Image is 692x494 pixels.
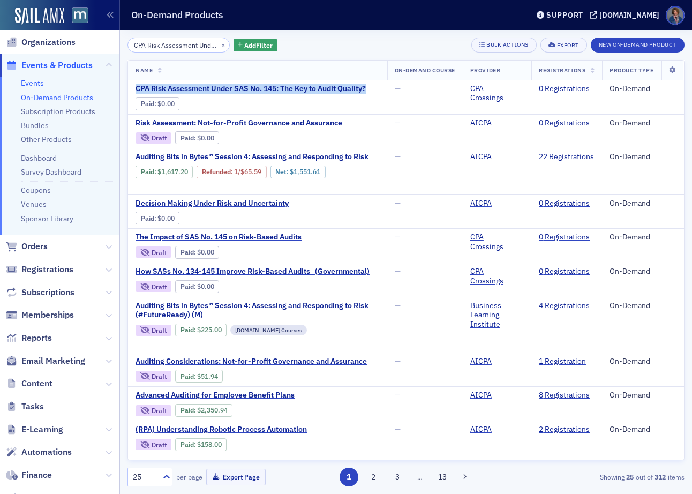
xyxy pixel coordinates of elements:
[136,301,380,320] span: Auditing Bits in Bytes™ Session 4: Assessing and Responding to Risk (#FutureReady) (M)
[21,378,52,390] span: Content
[197,248,214,256] span: $0.00
[219,40,228,49] button: ×
[21,199,47,209] a: Venues
[470,118,500,128] a: AICPA
[486,42,528,48] div: Bulk Actions
[136,233,337,242] a: The Impact of SAS No. 145 on Risk-Based Audits
[21,59,93,71] span: Events & Products
[653,472,668,482] strong: 312
[175,370,223,383] div: Paid: 1 - $5194
[625,472,636,482] strong: 25
[152,373,167,379] div: Draft
[666,6,685,25] span: Profile
[470,199,500,208] a: AICPA
[591,38,685,53] button: New On-Demand Product
[610,301,676,311] div: On-Demand
[141,214,157,222] span: :
[197,326,222,334] span: $225.00
[136,97,179,110] div: Paid: 0 - $0
[136,391,343,400] a: Advanced Auditing for Employee Benefit Plans
[136,357,367,366] span: Auditing Considerations: Not-for-Profit Governance and Assurance
[136,233,315,242] span: The Impact of SAS No. 145 on Risk-Based Audits
[180,326,197,334] span: :
[591,39,685,49] a: New On-Demand Product
[610,267,676,276] div: On-Demand
[136,118,342,128] a: Risk Assessment: Not-for-Profit Governance and Assurance
[152,135,167,141] div: Draft
[136,84,366,94] span: CPA Risk Assessment Under SAS No. 145: The Key to Audit Quality?
[6,469,52,481] a: Finance
[539,118,590,128] a: 0 Registrations
[21,469,52,481] span: Finance
[136,66,153,74] span: Name
[180,406,194,414] a: Paid
[6,59,93,71] a: Events & Products
[21,36,76,48] span: Organizations
[539,267,590,276] a: 0 Registrations
[197,166,266,178] div: Refunded: 23 - $161720
[539,66,585,74] span: Registrations
[152,284,167,290] div: Draft
[197,282,214,290] span: $0.00
[180,248,197,256] span: :
[157,168,188,176] span: $1,617.20
[180,282,197,290] span: :
[175,324,227,336] div: Paid: 4 - $22500
[395,198,401,208] span: —
[136,281,171,292] div: Draft
[136,425,315,435] span: (RPA) Understanding Robotic Process Automation
[197,372,218,380] span: $51.94
[244,40,273,50] span: Add Filter
[175,280,219,293] div: Paid: 0 - $0
[6,287,74,298] a: Subscriptions
[175,404,232,417] div: Paid: 8 - $235094
[21,264,73,275] span: Registrations
[180,372,194,380] a: Paid
[470,301,524,330] a: Business Learning Institute
[180,134,197,142] span: :
[21,153,57,163] a: Dashboard
[21,446,72,458] span: Automations
[152,442,167,448] div: Draft
[152,408,167,414] div: Draft
[21,424,63,436] span: E-Learning
[433,468,452,486] button: 13
[290,168,320,176] span: $1,551.61
[470,267,524,286] a: CPA Crossings
[506,472,685,482] div: Showing out of items
[141,168,157,176] span: :
[21,401,44,413] span: Tasks
[539,152,594,162] a: 22 Registrations
[157,214,175,222] span: $0.00
[270,166,326,178] div: Net: $155161
[395,356,401,366] span: —
[610,391,676,400] div: On-Demand
[610,425,676,435] div: On-Demand
[175,131,219,144] div: Paid: 0 - $0
[180,282,194,290] a: Paid
[470,66,500,74] span: Provider
[141,100,154,108] a: Paid
[540,38,587,53] button: Export
[21,78,44,88] a: Events
[141,100,157,108] span: :
[610,66,653,74] span: Product Type
[197,440,222,448] span: $158.00
[6,446,72,458] a: Automations
[136,246,171,258] div: Draft
[599,10,659,20] div: [DOMAIN_NAME]
[180,326,194,334] a: Paid
[395,424,401,434] span: —
[136,152,380,162] a: Auditing Bits in Bytes™ Session 4: Assessing and Responding to Risk
[180,440,197,448] span: :
[234,39,277,52] button: AddFilter
[136,166,193,178] div: Paid: 23 - $161720
[136,459,380,478] a: (RPA) Governance, Risks and Controls for Robotics Process Automation
[21,309,74,321] span: Memberships
[21,134,72,144] a: Other Products
[364,468,382,486] button: 2
[175,438,227,451] div: Paid: 2 - $15800
[610,199,676,208] div: On-Demand
[136,371,171,382] div: Draft
[610,357,676,366] div: On-Demand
